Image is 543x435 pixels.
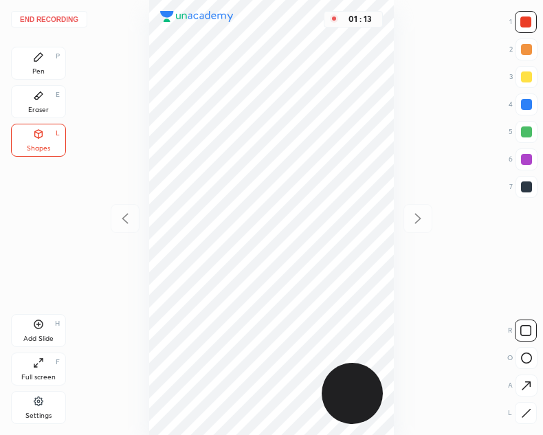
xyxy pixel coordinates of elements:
[32,68,45,75] div: Pen
[509,11,537,33] div: 1
[160,11,234,22] img: logo.38c385cc.svg
[344,14,377,24] div: 01 : 13
[25,412,52,419] div: Settings
[21,374,56,381] div: Full screen
[56,91,60,98] div: E
[11,11,87,27] button: End recording
[509,176,538,198] div: 7
[507,347,538,369] div: O
[27,145,50,152] div: Shapes
[509,66,538,88] div: 3
[508,402,537,424] div: L
[509,38,538,60] div: 2
[509,93,538,115] div: 4
[508,375,538,397] div: A
[509,148,538,170] div: 6
[56,130,60,137] div: L
[23,335,54,342] div: Add Slide
[508,320,537,342] div: R
[28,107,49,113] div: Eraser
[55,320,60,327] div: H
[56,53,60,60] div: P
[509,121,538,143] div: 5
[56,359,60,366] div: F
